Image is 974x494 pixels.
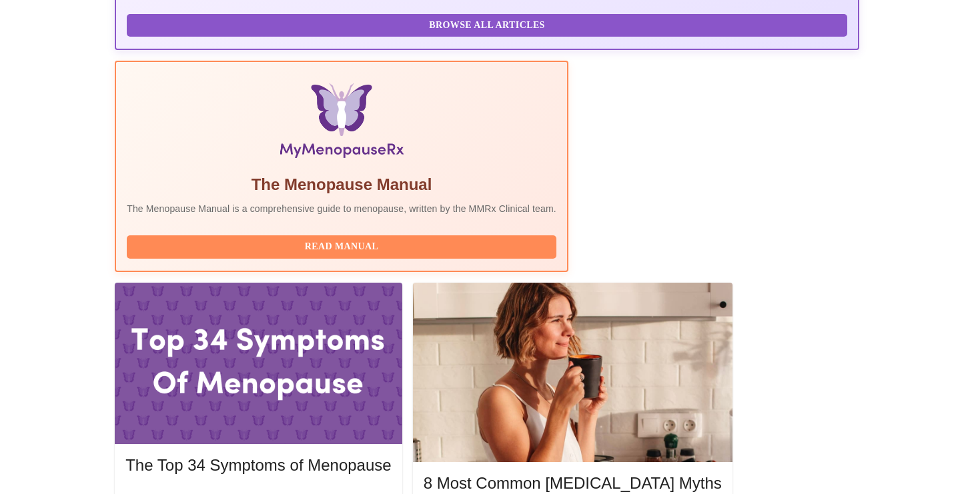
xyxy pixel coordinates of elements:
[125,455,391,476] h5: The Top 34 Symptoms of Menopause
[127,235,556,259] button: Read Manual
[127,14,847,37] button: Browse All Articles
[424,473,722,494] h5: 8 Most Common [MEDICAL_DATA] Myths
[127,240,560,251] a: Read Manual
[127,202,556,215] p: The Menopause Manual is a comprehensive guide to menopause, written by the MMRx Clinical team.
[140,17,834,34] span: Browse All Articles
[127,19,851,30] a: Browse All Articles
[140,239,543,255] span: Read Manual
[127,174,556,195] h5: The Menopause Manual
[195,83,488,163] img: Menopause Manual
